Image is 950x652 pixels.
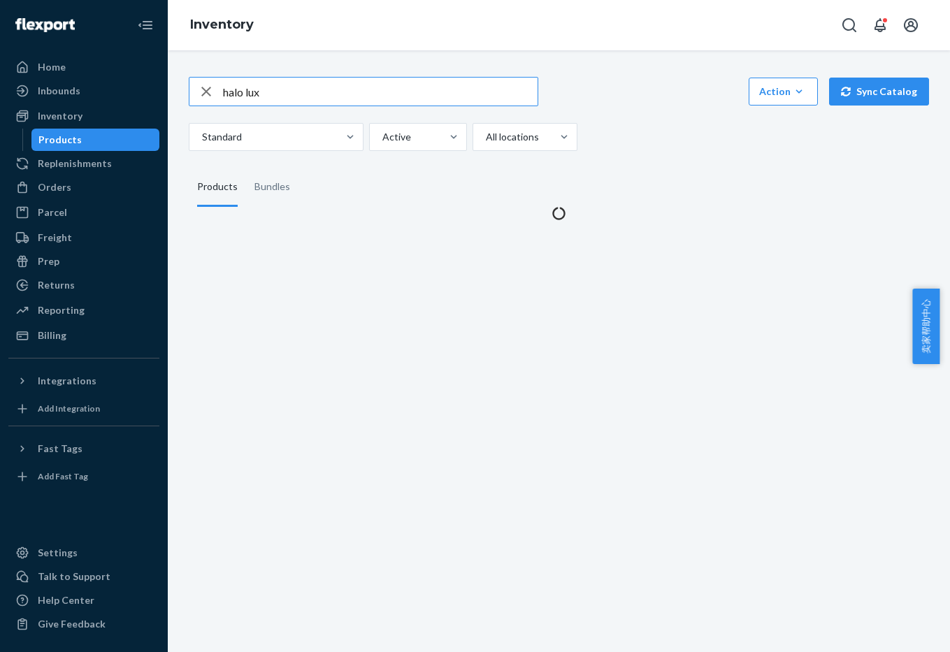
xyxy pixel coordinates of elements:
[8,274,159,296] a: Returns
[197,168,238,207] div: Products
[38,60,66,74] div: Home
[38,470,88,482] div: Add Fast Tag
[8,437,159,460] button: Fast Tags
[38,593,94,607] div: Help Center
[8,613,159,635] button: Give Feedback
[131,11,159,39] button: Close Navigation
[38,205,67,219] div: Parcel
[8,56,159,78] a: Home
[8,176,159,198] a: Orders
[912,289,940,364] button: 卖家帮助中心
[8,565,159,588] a: Talk to Support
[38,133,82,147] div: Products
[8,226,159,249] a: Freight
[38,254,59,268] div: Prep
[8,250,159,273] a: Prep
[759,85,807,99] div: Action
[829,78,929,106] button: Sync Catalog
[190,17,254,32] a: Inventory
[31,129,160,151] a: Products
[38,328,66,342] div: Billing
[38,570,110,584] div: Talk to Support
[8,201,159,224] a: Parcel
[38,84,80,98] div: Inbounds
[381,130,382,144] input: Active
[866,11,894,39] button: Open notifications
[201,130,202,144] input: Standard
[38,278,75,292] div: Returns
[179,5,265,45] ol: breadcrumbs
[38,231,72,245] div: Freight
[254,168,290,207] div: Bundles
[38,442,82,456] div: Fast Tags
[38,180,71,194] div: Orders
[835,11,863,39] button: Open Search Box
[8,105,159,127] a: Inventory
[223,78,538,106] input: Search inventory by name or sku
[38,157,112,171] div: Replenishments
[8,299,159,321] a: Reporting
[484,130,486,144] input: All locations
[38,617,106,631] div: Give Feedback
[897,11,925,39] button: Open account menu
[38,403,100,414] div: Add Integration
[8,80,159,102] a: Inbounds
[749,78,818,106] button: Action
[15,18,75,32] img: Flexport logo
[8,370,159,392] button: Integrations
[8,542,159,564] a: Settings
[38,546,78,560] div: Settings
[8,398,159,420] a: Add Integration
[38,303,85,317] div: Reporting
[8,152,159,175] a: Replenishments
[38,109,82,123] div: Inventory
[8,465,159,488] a: Add Fast Tag
[8,589,159,611] a: Help Center
[38,374,96,388] div: Integrations
[8,324,159,347] a: Billing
